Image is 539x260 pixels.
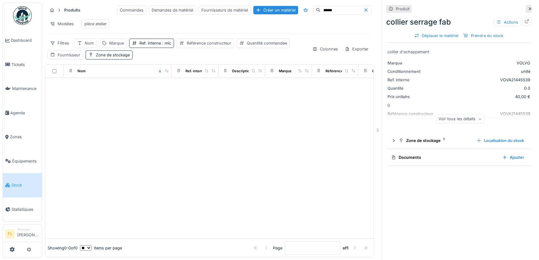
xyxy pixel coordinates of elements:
[199,6,251,15] div: Fournisseurs de matériel
[412,31,461,40] div: Déplacer le matériel
[12,62,40,68] span: Tickets
[3,77,42,101] a: Maintenance
[389,135,529,146] summary: Zone de stockage1Localisation du stock
[17,227,40,232] div: Manager
[58,52,80,58] div: Fournisseur
[387,85,434,91] div: Quantité
[494,18,521,27] div: Actions
[62,7,83,13] strong: Produits
[500,153,527,162] div: Ajouter
[17,227,40,240] li: [PERSON_NAME]
[3,125,42,149] a: Zones
[12,206,40,212] span: Statistiques
[3,173,42,197] a: Stock
[247,40,287,46] div: Quantité commandée
[326,69,366,74] div: Référence constructeur
[3,197,42,222] a: Statistiques
[3,53,42,77] a: Tickets
[279,69,292,74] div: Marque
[399,138,471,144] div: Zone de stockage
[343,245,349,251] strong: of 1
[117,6,146,15] div: Commandes
[342,45,371,54] div: Exporter
[437,60,530,66] div: VOLVO
[11,37,40,43] span: Dashboard
[372,69,389,74] div: Catégorie
[273,245,282,251] div: Page
[47,39,72,48] div: Filtres
[77,69,86,74] div: Nom
[5,229,15,239] li: FL
[437,94,530,100] div: 40,00 €
[80,245,122,251] div: items per page
[386,17,532,28] div: collier serrage fab
[161,41,171,45] span: : mic
[386,43,532,130] div: 0
[437,85,530,91] div: 0.0
[85,40,94,46] div: Nom
[109,40,124,46] div: Marque
[12,86,40,92] span: Maintenance
[310,45,341,54] div: Colonnes
[3,149,42,173] a: Équipements
[3,28,42,53] a: Dashboard
[391,154,497,160] div: Documents
[387,69,434,74] div: Conditionnement
[48,245,77,251] div: Showing 0 - 0 of 0
[437,69,530,74] div: unité
[10,110,40,116] span: Agenda
[436,115,485,124] div: Voir tous les détails
[387,49,530,55] div: collier d'echappement
[13,6,32,25] img: Badge_color-CXgf-gQk.svg
[84,21,107,27] div: pièce atelier
[387,77,434,83] div: Ref. interne
[474,136,527,145] div: Localisation du stock
[253,6,298,14] div: Créer un matériel
[47,19,77,28] div: Modèles
[387,94,434,100] div: Prix unitaire
[389,152,529,163] summary: DocumentsAjouter
[187,40,231,46] div: Référence constructeur
[139,40,171,46] div: Ref. interne
[149,6,196,15] div: Demandes de matériel
[185,69,205,74] div: Ref. interne
[12,182,40,188] span: Stock
[12,158,40,164] span: Équipements
[3,101,42,125] a: Agenda
[461,31,506,40] div: Prendre du stock
[5,227,40,242] a: FL Manager[PERSON_NAME]
[232,69,252,74] div: Description
[96,52,130,58] div: Zone de stockage
[10,134,40,140] span: Zones
[387,60,434,66] div: Marque
[396,6,410,12] div: Produit
[437,77,530,83] div: VOVA21445539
